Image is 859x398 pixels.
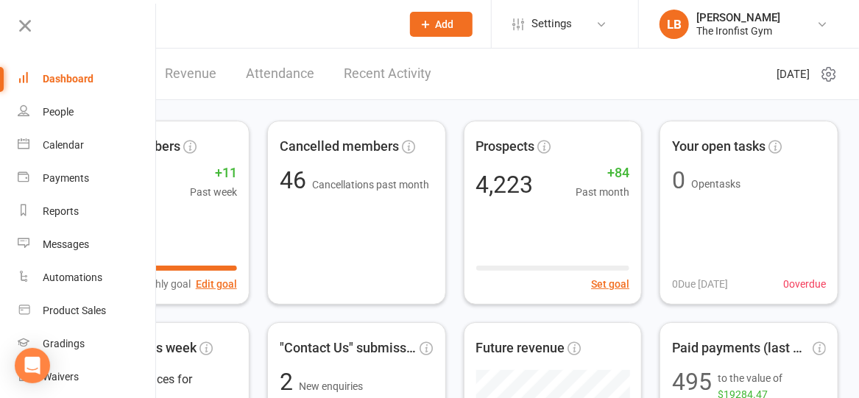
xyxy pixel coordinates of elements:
[18,162,157,195] a: Payments
[576,163,629,184] span: +84
[672,276,728,292] span: 0 Due [DATE]
[783,276,826,292] span: 0 overdue
[591,276,629,292] button: Set goal
[18,294,157,327] a: Product Sales
[43,271,102,283] div: Automations
[165,49,216,99] a: Revenue
[344,49,431,99] a: Recent Activity
[18,63,157,96] a: Dashboard
[476,136,535,157] span: Prospects
[312,179,429,191] span: Cancellations past month
[672,168,685,192] div: 0
[672,136,766,157] span: Your open tasks
[576,184,629,200] span: Past month
[410,12,473,37] button: Add
[531,7,572,40] span: Settings
[696,11,780,24] div: [PERSON_NAME]
[18,261,157,294] a: Automations
[43,139,84,151] div: Calendar
[15,348,50,383] div: Open Intercom Messenger
[190,184,237,200] span: Past week
[43,106,74,118] div: People
[777,65,810,83] span: [DATE]
[476,338,565,359] span: Future revenue
[43,73,93,85] div: Dashboard
[43,305,106,316] div: Product Sales
[18,129,157,162] a: Calendar
[696,24,780,38] div: The Ironfist Gym
[672,338,810,359] span: Paid payments (last 7d)
[691,178,740,190] span: Open tasks
[280,166,312,194] span: 46
[18,96,157,129] a: People
[280,368,299,396] span: 2
[660,10,689,39] div: LB
[18,195,157,228] a: Reports
[43,205,79,217] div: Reports
[18,327,157,360] a: Gradings
[196,276,237,292] button: Edit goal
[476,173,534,196] div: 4,223
[436,18,454,30] span: Add
[43,238,89,250] div: Messages
[246,49,314,99] a: Attendance
[88,14,391,35] input: Search...
[43,172,89,184] div: Payments
[280,338,417,359] span: "Contact Us" submissions
[43,371,79,383] div: Waivers
[18,228,157,261] a: Messages
[18,360,157,394] a: Waivers
[190,163,237,184] span: +11
[299,380,363,392] span: New enquiries
[43,338,85,349] div: Gradings
[280,136,399,157] span: Cancelled members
